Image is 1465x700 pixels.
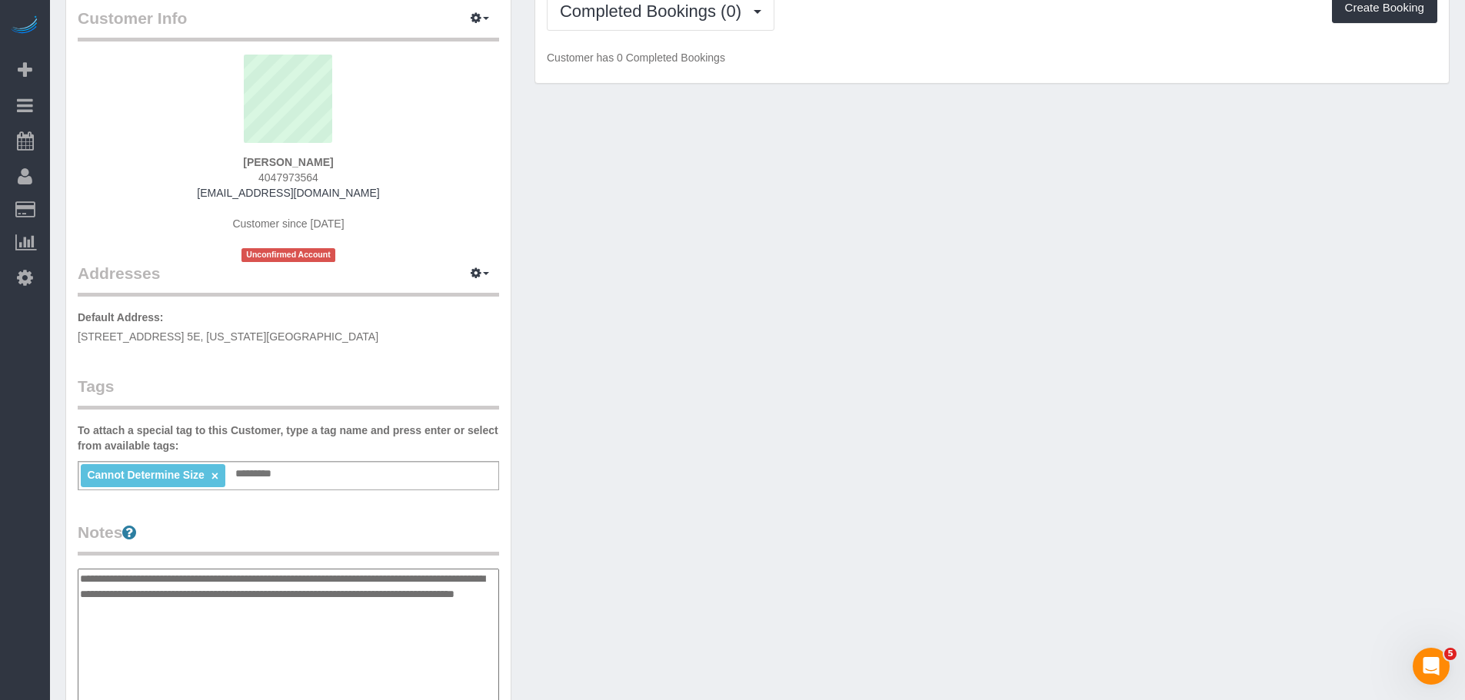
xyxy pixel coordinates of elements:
[197,187,379,199] a: [EMAIL_ADDRESS][DOMAIN_NAME]
[243,156,333,168] strong: [PERSON_NAME]
[232,217,344,230] span: Customer since [DATE]
[78,310,164,325] label: Default Address:
[9,15,40,37] img: Automaid Logo
[78,423,499,453] label: To attach a special tag to this Customer, type a tag name and press enter or select from availabl...
[78,521,499,556] legend: Notes
[547,50,1437,65] p: Customer has 0 Completed Bookings
[78,375,499,410] legend: Tags
[211,469,218,483] a: ×
[258,171,318,184] hm-ph: 4047973564
[87,469,204,481] span: Cannot Determine Size
[1444,648,1457,660] span: 5
[78,330,378,343] span: [STREET_ADDRESS] 5E, [US_STATE][GEOGRAPHIC_DATA]
[241,248,335,261] span: Unconfirmed Account
[1413,648,1450,685] iframe: Intercom live chat
[560,2,749,21] span: Completed Bookings (0)
[78,7,499,41] legend: Customer Info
